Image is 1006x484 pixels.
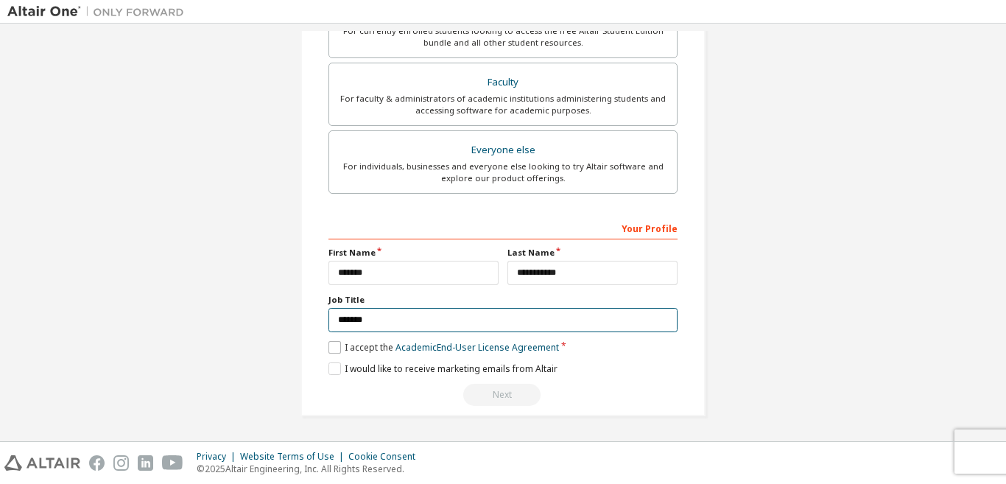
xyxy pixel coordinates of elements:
[338,93,668,116] div: For faculty & administrators of academic institutions administering students and accessing softwa...
[507,247,678,259] label: Last Name
[338,140,668,161] div: Everyone else
[348,451,424,463] div: Cookie Consent
[162,455,183,471] img: youtube.svg
[328,294,678,306] label: Job Title
[328,341,559,354] label: I accept the
[4,455,80,471] img: altair_logo.svg
[338,161,668,184] div: For individuals, businesses and everyone else looking to try Altair software and explore our prod...
[197,463,424,475] p: © 2025 Altair Engineering, Inc. All Rights Reserved.
[328,362,557,375] label: I would like to receive marketing emails from Altair
[89,455,105,471] img: facebook.svg
[197,451,240,463] div: Privacy
[338,25,668,49] div: For currently enrolled students looking to access the free Altair Student Edition bundle and all ...
[338,72,668,93] div: Faculty
[328,247,499,259] label: First Name
[7,4,191,19] img: Altair One
[240,451,348,463] div: Website Terms of Use
[138,455,153,471] img: linkedin.svg
[328,384,678,406] div: Read and acccept EULA to continue
[328,216,678,239] div: Your Profile
[395,341,559,354] a: Academic End-User License Agreement
[113,455,129,471] img: instagram.svg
